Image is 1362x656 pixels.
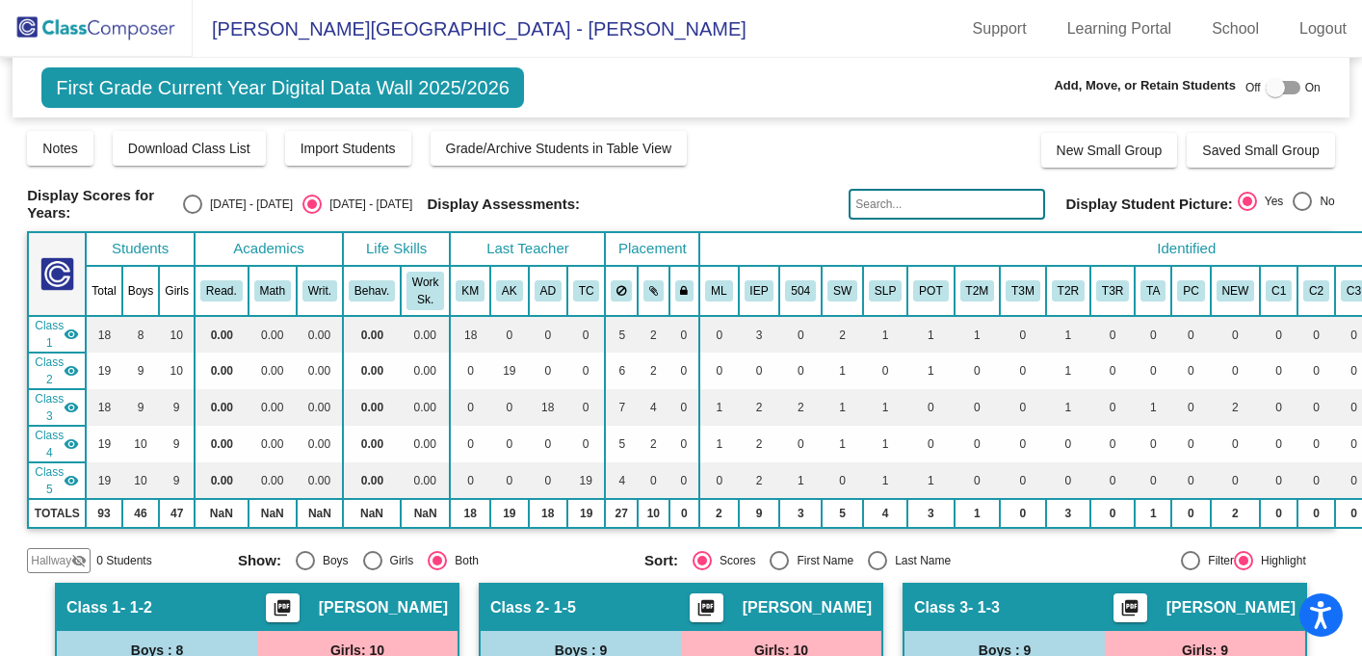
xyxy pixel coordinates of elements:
th: Boys [122,266,160,316]
button: T2R [1052,280,1085,302]
td: NaN [401,499,450,528]
button: 504 [785,280,816,302]
td: 0 [1000,316,1046,353]
td: 0 [1135,426,1171,462]
td: 0 [450,353,490,389]
button: Print Students Details [1113,593,1147,622]
td: 0 [529,426,567,462]
td: 10 [638,499,669,528]
span: Display Assessments: [427,196,580,213]
td: 0 [739,353,780,389]
mat-icon: visibility [64,400,79,415]
td: 0.00 [343,462,401,499]
td: 19 [490,499,529,528]
td: 93 [86,499,121,528]
td: 2 [822,316,863,353]
td: 0 [529,353,567,389]
th: Girls [159,266,195,316]
button: Print Students Details [690,593,723,622]
td: 9 [739,499,780,528]
td: 10 [122,462,160,499]
td: 0 [669,389,700,426]
td: 0 [669,426,700,462]
a: Logout [1284,13,1362,44]
td: 1 [779,462,822,499]
mat-icon: picture_as_pdf [694,598,718,625]
td: 0 [699,462,738,499]
th: Multi-Lingual [699,266,738,316]
td: 0 [1171,499,1210,528]
td: 2 [1211,389,1261,426]
td: 0 [1297,426,1335,462]
td: 0 [1000,499,1046,528]
th: Physical/Occupational Therapy [907,266,954,316]
td: 0 [1090,426,1135,462]
td: 0 [1260,316,1297,353]
button: IEP [745,280,774,302]
th: Alyssa Dorszewski [529,266,567,316]
td: 0.00 [195,426,249,462]
td: 0 [1046,426,1090,462]
td: 1 [907,316,954,353]
mat-icon: visibility [64,363,79,379]
span: [PERSON_NAME][GEOGRAPHIC_DATA] - [PERSON_NAME] [193,13,746,44]
button: Math [254,280,291,302]
td: 0 [1090,353,1135,389]
td: 1 [1135,389,1171,426]
td: NaN [195,499,249,528]
td: 18 [86,389,121,426]
button: PC [1177,280,1204,302]
mat-radio-group: Select an option [183,195,412,214]
td: 0 [907,389,954,426]
td: 0 [1090,389,1135,426]
td: 47 [159,499,195,528]
td: 10 [159,316,195,353]
td: 5 [605,316,638,353]
td: 0 [1090,462,1135,499]
div: Yes [1257,193,1284,210]
td: 0.00 [401,316,450,353]
td: 0.00 [343,316,401,353]
th: T3 Reading Intervention [1090,266,1135,316]
th: Individualized Education Plan [739,266,780,316]
td: 2 [739,462,780,499]
button: Writ. [302,280,337,302]
td: NaN [297,499,343,528]
td: 9 [159,389,195,426]
td: NaN [249,499,297,528]
td: 0 [699,316,738,353]
button: TA [1140,280,1166,302]
td: 0 [1171,389,1210,426]
td: 0 [955,426,1001,462]
th: Social Work Support [822,266,863,316]
button: AD [535,280,562,302]
td: 3 [739,316,780,353]
td: 0 [567,353,606,389]
th: T3 Math Intervention [1000,266,1046,316]
td: 0 [955,462,1001,499]
td: 0 [1090,499,1135,528]
th: Katie Morris [450,266,490,316]
td: 27 [605,499,638,528]
button: New Small Group [1041,133,1178,168]
span: New Small Group [1057,143,1163,158]
button: T2M [960,280,995,302]
button: Work Sk. [406,272,444,310]
span: Import Students [301,141,396,156]
td: 19 [86,426,121,462]
td: 0 [567,316,606,353]
th: Tammy Carlson [567,266,606,316]
th: NEW Student [1211,266,1261,316]
td: 0.00 [343,426,401,462]
td: 0 [450,389,490,426]
a: Learning Portal [1052,13,1188,44]
td: 0 [1046,462,1090,499]
td: 1 [699,426,738,462]
td: 3 [779,499,822,528]
span: Add, Move, or Retain Students [1054,76,1236,95]
td: 1 [907,353,954,389]
td: 0 [1260,426,1297,462]
td: 0 [779,353,822,389]
td: 18 [529,499,567,528]
td: 18 [86,316,121,353]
